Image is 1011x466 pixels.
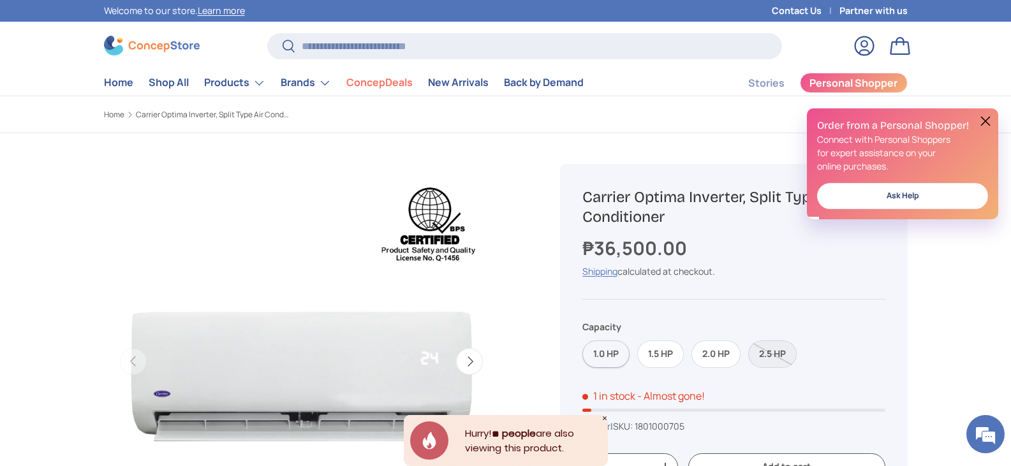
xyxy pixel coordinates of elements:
[610,420,684,432] span: |
[817,119,988,133] h2: Order from a Personal Shopper!
[346,70,413,95] a: ConcepDeals
[582,235,690,261] strong: ₱36,500.00
[104,70,133,95] a: Home
[817,133,988,173] p: Connect with Personal Shoppers for expert assistance on your online purchases.
[601,415,608,421] div: Close
[209,6,240,37] div: Minimize live chat window
[582,265,885,278] div: calculated at checkout.
[800,73,908,93] a: Personal Shopper
[582,265,617,277] a: Shipping
[582,320,621,333] legend: Capacity
[104,70,584,96] nav: Primary
[748,71,785,96] a: Stories
[637,389,705,403] p: - Almost gone!
[635,420,684,432] span: 1801000705
[66,71,214,88] div: Chat with us now
[198,4,245,17] a: Learn more
[772,4,839,18] a: Contact Us
[582,187,885,227] h1: Carrier Optima Inverter, Split Type Air Conditioner
[718,70,908,96] nav: Secondary
[104,4,245,18] p: Welcome to our store.
[104,36,200,55] img: ConcepStore
[273,70,339,96] summary: Brands
[839,4,908,18] a: Partner with us
[809,78,897,88] span: Personal Shopper
[582,389,635,403] span: 1 in stock
[428,70,489,95] a: New Arrivals
[504,70,584,95] a: Back by Demand
[817,183,988,209] a: Ask Help
[6,321,243,366] textarea: Type your message and hit 'Enter'
[613,420,633,432] span: SKU:
[104,109,530,120] nav: Breadcrumbs
[149,70,189,95] a: Shop All
[136,111,289,119] a: Carrier Optima Inverter, Split Type Air Conditioner
[196,70,273,96] summary: Products
[104,111,124,119] a: Home
[74,147,176,276] span: We're online!
[748,340,797,368] label: Sold out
